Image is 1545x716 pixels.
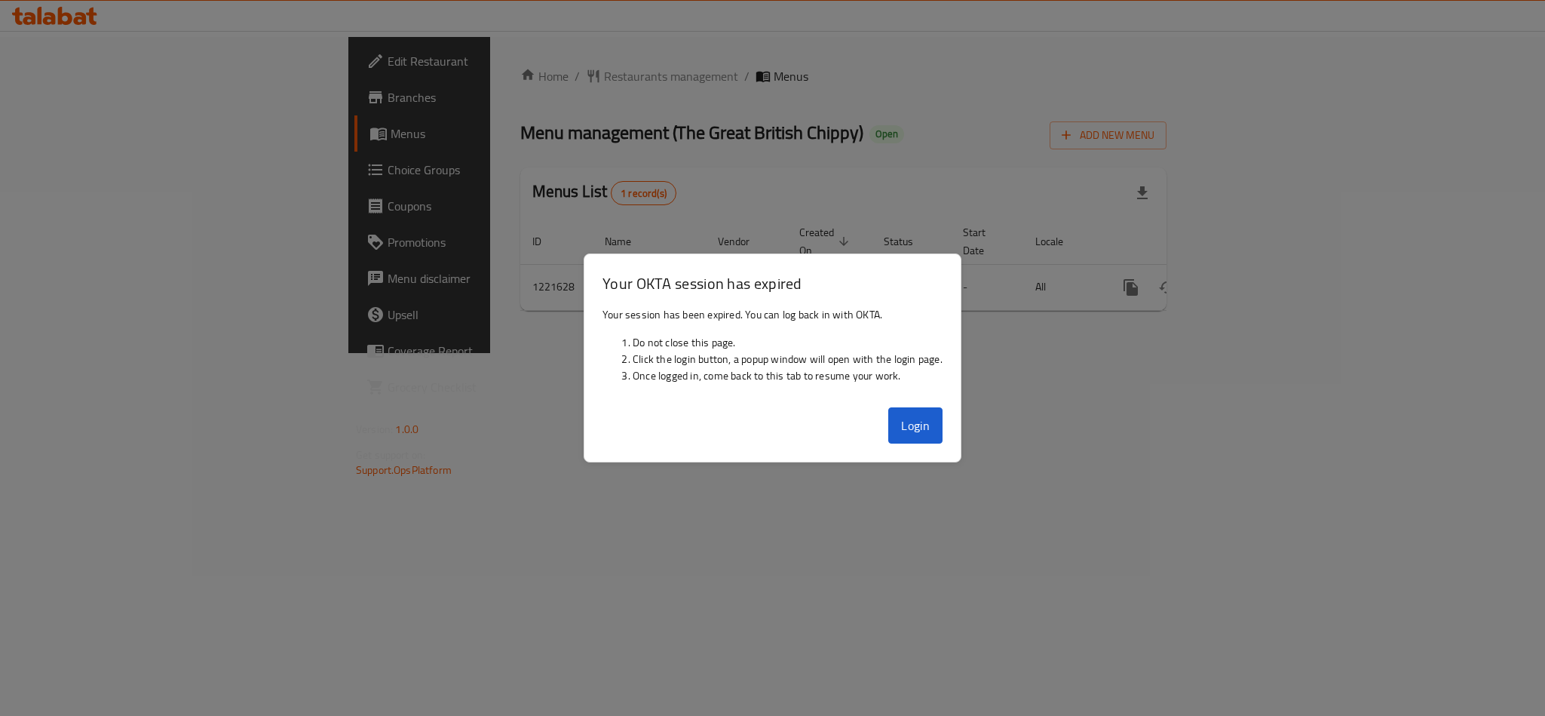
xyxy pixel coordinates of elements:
[584,300,961,401] div: Your session has been expired. You can log back in with OKTA.
[633,334,943,351] li: Do not close this page.
[602,272,943,294] h3: Your OKTA session has expired
[633,367,943,384] li: Once logged in, come back to this tab to resume your work.
[633,351,943,367] li: Click the login button, a popup window will open with the login page.
[888,407,943,444] button: Login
